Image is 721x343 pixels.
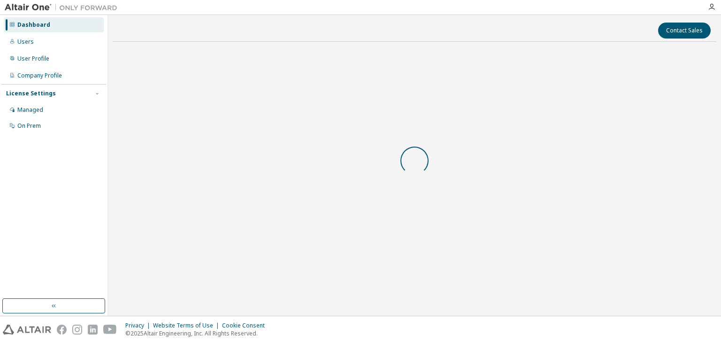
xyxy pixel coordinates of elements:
[17,122,41,130] div: On Prem
[17,72,62,79] div: Company Profile
[103,325,117,335] img: youtube.svg
[125,322,153,329] div: Privacy
[125,329,270,337] p: © 2025 Altair Engineering, Inc. All Rights Reserved.
[658,23,711,39] button: Contact Sales
[72,325,82,335] img: instagram.svg
[6,90,56,97] div: License Settings
[3,325,51,335] img: altair_logo.svg
[17,106,43,114] div: Managed
[57,325,67,335] img: facebook.svg
[17,55,49,62] div: User Profile
[88,325,98,335] img: linkedin.svg
[153,322,222,329] div: Website Terms of Use
[222,322,270,329] div: Cookie Consent
[17,21,50,29] div: Dashboard
[5,3,122,12] img: Altair One
[17,38,34,46] div: Users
